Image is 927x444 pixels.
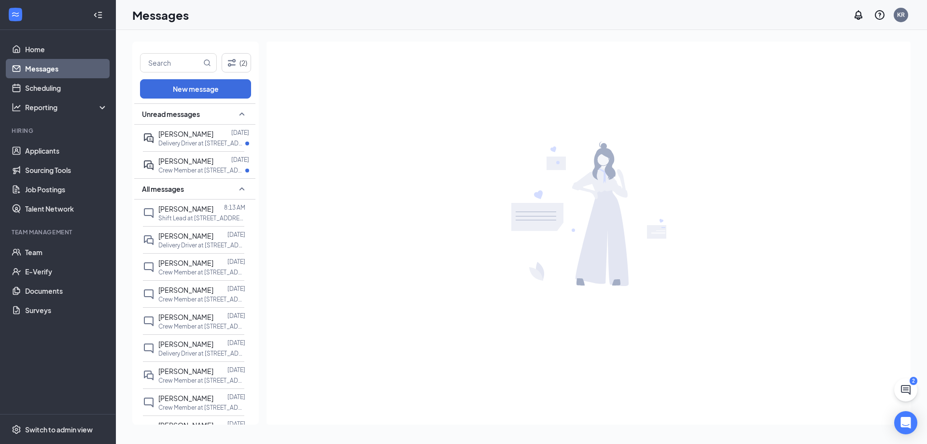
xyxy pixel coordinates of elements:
[12,228,106,236] div: Team Management
[853,9,864,21] svg: Notifications
[224,203,245,212] p: 8:13 AM
[25,243,108,262] a: Team
[227,285,245,293] p: [DATE]
[140,54,201,72] input: Search
[143,132,154,144] svg: ActiveDoubleChat
[143,343,154,354] svg: ChatInactive
[12,127,106,135] div: Hiring
[158,231,213,240] span: [PERSON_NAME]
[236,108,248,120] svg: SmallChevronUp
[132,7,189,23] h1: Messages
[231,156,249,164] p: [DATE]
[158,403,245,412] p: Crew Member at [STREET_ADDRESS]
[11,10,20,19] svg: WorkstreamLogo
[158,421,213,430] span: [PERSON_NAME]
[236,183,248,195] svg: SmallChevronUp
[158,340,213,348] span: [PERSON_NAME]
[25,40,108,59] a: Home
[158,367,213,375] span: [PERSON_NAME]
[158,139,245,147] p: Delivery Driver at [STREET_ADDRESS]
[143,397,154,408] svg: ChatInactive
[25,199,108,218] a: Talent Network
[227,258,245,266] p: [DATE]
[158,313,213,321] span: [PERSON_NAME]
[894,411,917,434] div: Open Intercom Messenger
[142,184,184,194] span: All messages
[25,301,108,320] a: Surveys
[143,370,154,381] svg: DoubleChat
[158,286,213,294] span: [PERSON_NAME]
[143,288,154,300] svg: ChatInactive
[874,9,885,21] svg: QuestionInfo
[25,425,93,434] div: Switch to admin view
[12,425,21,434] svg: Settings
[143,424,154,435] svg: ChatInactive
[226,57,238,69] svg: Filter
[25,180,108,199] a: Job Postings
[897,11,905,19] div: KR
[227,230,245,239] p: [DATE]
[227,420,245,428] p: [DATE]
[158,349,245,358] p: Delivery Driver at [STREET_ADDRESS]
[227,366,245,374] p: [DATE]
[25,59,108,78] a: Messages
[158,214,245,222] p: Shift Lead at [STREET_ADDRESS]
[158,268,245,276] p: Crew Member at [STREET_ADDRESS]
[231,129,249,137] p: [DATE]
[158,241,245,249] p: Delivery Driver at [STREET_ADDRESS]
[227,339,245,347] p: [DATE]
[894,378,917,401] button: ChatActive
[222,53,251,72] button: Filter (2)
[158,376,245,385] p: Crew Member at [STREET_ADDRESS]
[158,204,213,213] span: [PERSON_NAME]
[158,166,245,174] p: Crew Member at [STREET_ADDRESS]
[143,261,154,273] svg: ChatInactive
[143,315,154,327] svg: ChatInactive
[140,79,251,99] button: New message
[158,295,245,303] p: Crew Member at [STREET_ADDRESS]
[25,160,108,180] a: Sourcing Tools
[25,141,108,160] a: Applicants
[12,102,21,112] svg: Analysis
[227,312,245,320] p: [DATE]
[158,394,213,402] span: [PERSON_NAME]
[25,262,108,281] a: E-Verify
[900,384,912,396] svg: ChatActive
[158,157,213,165] span: [PERSON_NAME]
[203,59,211,67] svg: MagnifyingGlass
[158,322,245,330] p: Crew Member at [STREET_ADDRESS]
[25,281,108,301] a: Documents
[25,78,108,98] a: Scheduling
[158,258,213,267] span: [PERSON_NAME]
[142,109,200,119] span: Unread messages
[93,10,103,20] svg: Collapse
[143,234,154,246] svg: DoubleChat
[227,393,245,401] p: [DATE]
[143,159,154,171] svg: ActiveDoubleChat
[25,102,108,112] div: Reporting
[143,207,154,219] svg: ChatInactive
[910,377,917,385] div: 2
[158,129,213,138] span: [PERSON_NAME]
